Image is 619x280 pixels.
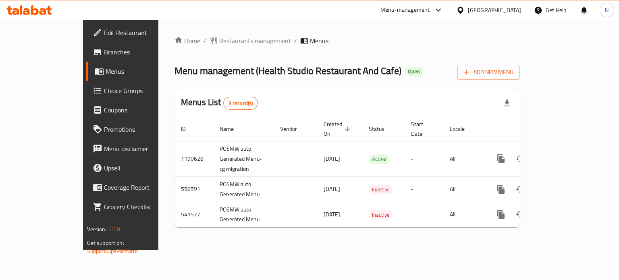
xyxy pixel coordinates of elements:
span: Choice Groups [104,86,180,95]
span: Created On [324,119,353,139]
button: more [491,180,511,199]
td: 541577 [174,202,213,227]
span: Promotions [104,124,180,134]
a: Upsell [86,158,187,178]
button: more [491,205,511,224]
div: Export file [497,93,517,113]
th: Actions [485,117,575,141]
span: Menus [310,36,328,46]
button: Change Status [511,149,530,168]
div: Total records count [223,97,258,110]
td: All [443,202,485,227]
nav: breadcrumb [174,36,520,46]
span: Get support on: [87,238,124,248]
span: Grocery Checklist [104,202,180,212]
span: Inactive [369,210,393,220]
span: [DATE] [324,209,340,220]
a: Menus [86,62,187,81]
a: Menu disclaimer [86,139,187,158]
a: Restaurants management [210,36,291,46]
span: Edit Restaurant [104,28,180,37]
li: / [204,36,206,46]
div: [GEOGRAPHIC_DATA] [468,6,521,15]
a: Coverage Report [86,178,187,197]
table: enhanced table [174,117,575,228]
span: Menu disclaimer [104,144,180,153]
td: - [405,141,443,176]
td: All [443,176,485,202]
span: Menu management ( Health Studio Restaurant And Cafe ) [174,62,401,80]
span: Name [220,124,244,134]
span: 1.0.0 [108,224,120,234]
span: Status [369,124,395,134]
a: Choice Groups [86,81,187,100]
a: Coupons [86,100,187,120]
span: Inactive [369,185,393,194]
a: Branches [86,42,187,62]
td: - [405,202,443,227]
span: [DATE] [324,184,340,194]
h2: Menus List [181,96,258,110]
span: Coupons [104,105,180,115]
span: [DATE] [324,153,340,164]
span: Restaurants management [219,36,291,46]
span: Active [369,154,389,164]
li: / [294,36,297,46]
td: POSMW auto Generated Menu [213,176,274,202]
span: Menus [106,66,180,76]
span: N [605,6,609,15]
a: Grocery Checklist [86,197,187,216]
td: POSMW auto Generated Menu-cg migration [213,141,274,176]
span: Start Date [411,119,434,139]
div: Open [405,67,423,77]
span: Branches [104,47,180,57]
span: Coverage Report [104,183,180,192]
span: Locale [450,124,475,134]
a: Home [174,36,200,46]
span: Upsell [104,163,180,173]
span: ID [181,124,196,134]
a: Support.OpsPlatform [87,246,138,256]
a: Promotions [86,120,187,139]
button: Add New Menu [457,65,520,80]
td: 1190628 [174,141,213,176]
div: Menu-management [380,5,430,15]
span: Vendor [280,124,307,134]
td: All [443,141,485,176]
span: Open [405,68,423,75]
button: Change Status [511,205,530,224]
a: Edit Restaurant [86,23,187,42]
td: 558591 [174,176,213,202]
span: 3 record(s) [224,100,258,107]
span: Add New Menu [464,67,513,77]
td: POSMW auto Generated Menu [213,202,274,227]
button: more [491,149,511,168]
td: - [405,176,443,202]
button: Change Status [511,180,530,199]
span: Version: [87,224,107,234]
